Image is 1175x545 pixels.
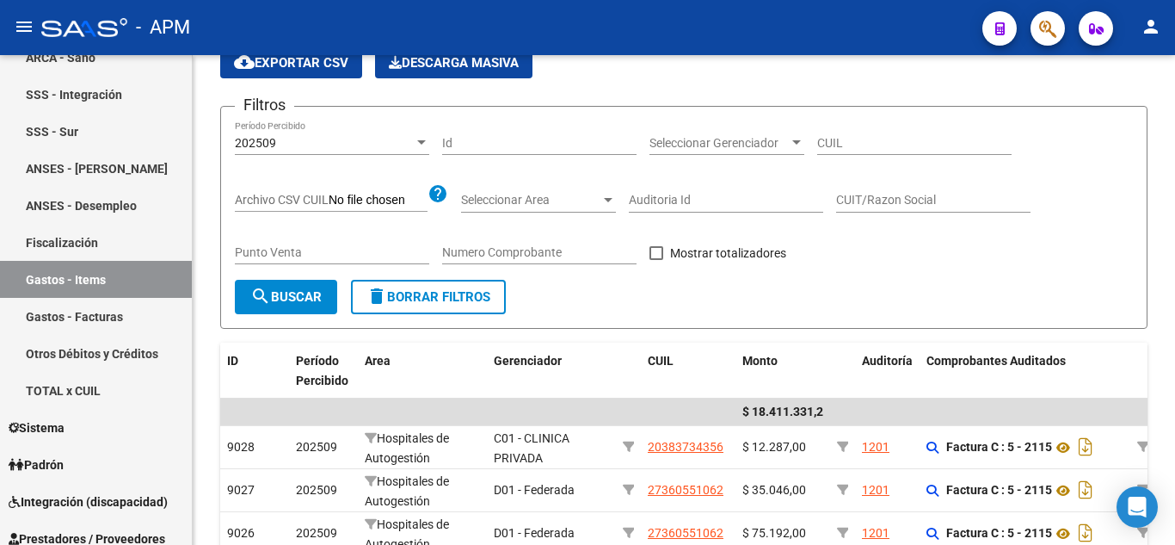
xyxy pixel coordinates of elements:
[365,354,391,368] span: Area
[648,526,723,540] span: 27360551062
[494,526,575,540] span: D01 - Federada
[641,343,735,399] datatable-header-cell: CUIL
[1117,486,1158,528] div: Open Intercom Messenger
[366,286,387,307] mat-icon: delete
[742,440,806,454] span: $ 12.287,00
[235,280,337,314] button: Buscar
[855,343,920,399] datatable-header-cell: Auditoría
[366,289,490,305] span: Borrar Filtros
[742,405,830,418] span: $ 18.411.331,25
[428,183,448,204] mat-icon: help
[227,483,255,497] span: 9027
[234,55,348,71] span: Exportar CSV
[289,343,358,399] datatable-header-cell: Período Percibido
[862,354,913,368] span: Auditoría
[375,47,532,78] button: Descarga Masiva
[946,441,1052,455] strong: Factura C : 5 - 2115
[296,354,348,387] span: Período Percibido
[14,16,34,37] mat-icon: menu
[9,492,168,511] span: Integración (discapacidad)
[862,480,889,500] div: 1201
[136,9,190,46] span: - APM
[234,52,255,72] mat-icon: cloud_download
[389,55,519,71] span: Descarga Masiva
[670,243,786,263] span: Mostrar totalizadores
[487,343,616,399] datatable-header-cell: Gerenciador
[742,483,806,497] span: $ 35.046,00
[296,483,337,497] span: 202509
[946,484,1052,498] strong: Factura C : 5 - 2115
[494,354,562,368] span: Gerenciador
[9,455,64,474] span: Padrón
[250,286,271,307] mat-icon: search
[946,527,1052,541] strong: Factura C : 5 - 2115
[1074,476,1097,504] i: Descargar documento
[9,418,65,437] span: Sistema
[461,193,600,207] span: Seleccionar Area
[735,343,830,399] datatable-header-cell: Monto
[296,526,337,540] span: 202509
[862,437,889,457] div: 1201
[742,354,778,368] span: Monto
[648,440,723,454] span: 20383734356
[926,354,1066,368] span: Comprobantes Auditados
[351,280,506,314] button: Borrar Filtros
[220,343,289,399] datatable-header-cell: ID
[494,483,575,497] span: D01 - Federada
[648,354,674,368] span: CUIL
[235,136,276,150] span: 202509
[235,93,294,117] h3: Filtros
[227,526,255,540] span: 9026
[358,343,487,399] datatable-header-cell: Area
[227,440,255,454] span: 9028
[742,526,806,540] span: $ 75.192,00
[365,474,449,508] span: Hospitales de Autogestión
[920,343,1130,399] datatable-header-cell: Comprobantes Auditados
[365,431,449,465] span: Hospitales de Autogestión
[494,431,586,485] span: C01 - CLINICA PRIVADA [PERSON_NAME]
[862,523,889,543] div: 1201
[296,440,337,454] span: 202509
[220,47,362,78] button: Exportar CSV
[648,483,723,497] span: 27360551062
[1074,433,1097,461] i: Descargar documento
[1141,16,1161,37] mat-icon: person
[227,354,238,368] span: ID
[235,193,329,207] span: Archivo CSV CUIL
[375,47,532,78] app-download-masive: Descarga masiva de comprobantes (adjuntos)
[329,193,428,208] input: Archivo CSV CUIL
[250,289,322,305] span: Buscar
[649,136,789,151] span: Seleccionar Gerenciador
